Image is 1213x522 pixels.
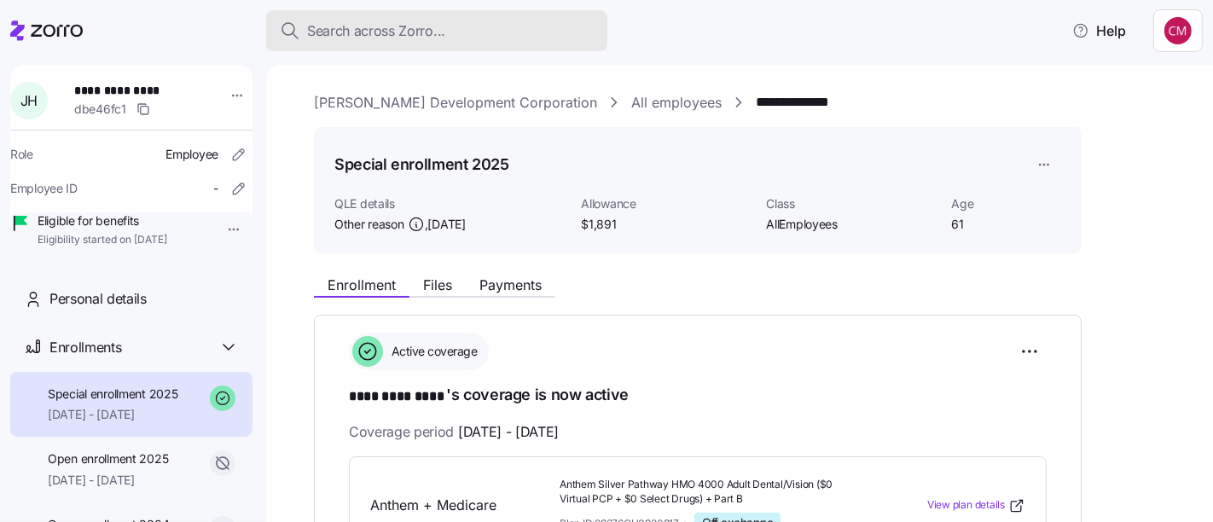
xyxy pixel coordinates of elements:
span: Age [951,195,1061,212]
span: $1,891 [581,216,752,233]
span: AllEmployees [766,216,937,233]
span: Coverage period [349,421,559,443]
span: Active coverage [386,343,478,360]
span: - [213,180,218,197]
a: View plan details [927,497,1025,514]
span: [DATE] [427,216,465,233]
span: 61 [951,216,1061,233]
span: Files [423,278,452,292]
span: [DATE] - [DATE] [458,421,559,443]
span: View plan details [927,497,1005,513]
span: Class [766,195,937,212]
span: Search across Zorro... [307,20,445,42]
span: Anthem + Medicare [370,495,546,516]
button: Search across Zorro... [266,10,607,51]
span: Eligible for benefits [38,212,167,229]
span: Special enrollment 2025 [48,386,178,403]
span: QLE details [334,195,567,212]
span: Payments [479,278,542,292]
img: c76f7742dad050c3772ef460a101715e [1164,17,1192,44]
span: Open enrollment 2025 [48,450,168,467]
span: Employee ID [10,180,78,197]
h1: Special enrollment 2025 [334,154,509,175]
span: Role [10,146,33,163]
a: All employees [631,92,722,113]
span: dbe46fc1 [74,101,126,118]
span: Employee [165,146,218,163]
span: Allowance [581,195,752,212]
span: Personal details [49,288,147,310]
span: Help [1072,20,1126,41]
h1: 's coverage is now active [349,384,1047,408]
span: Other reason , [334,216,466,233]
span: Enrollments [49,337,121,358]
span: [DATE] - [DATE] [48,472,168,489]
span: J H [20,94,38,107]
span: Anthem Silver Pathway HMO 4000 Adult Dental/Vision ($0 Virtual PCP + $0 Select Drugs) + Part B [560,478,858,507]
span: Eligibility started on [DATE] [38,233,167,247]
span: Enrollment [328,278,396,292]
button: Help [1059,14,1140,48]
span: [DATE] - [DATE] [48,406,178,423]
a: [PERSON_NAME] Development Corporation [314,92,597,113]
